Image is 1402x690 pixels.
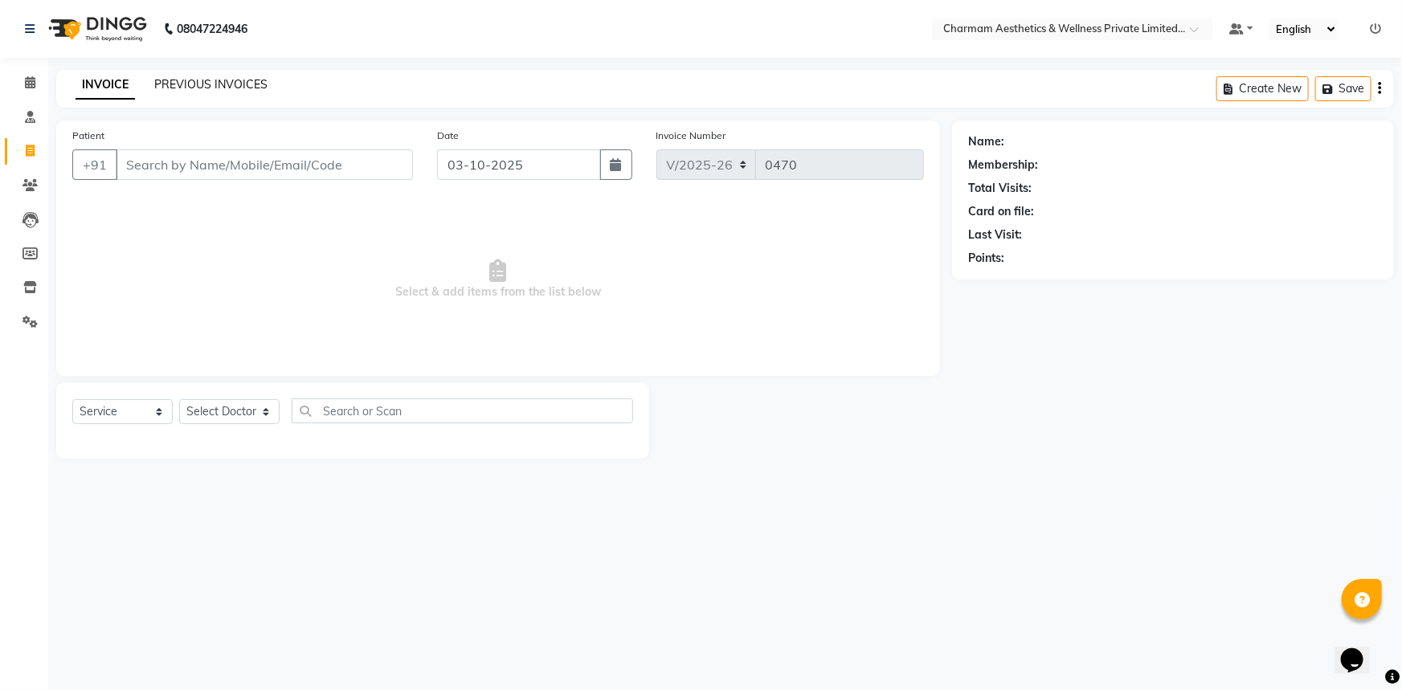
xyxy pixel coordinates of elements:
[437,129,459,143] label: Date
[292,398,633,423] input: Search or Scan
[41,6,151,51] img: logo
[76,71,135,100] a: INVOICE
[1216,76,1309,101] button: Create New
[72,129,104,143] label: Patient
[116,149,413,180] input: Search by Name/Mobile/Email/Code
[72,199,924,360] span: Select & add items from the list below
[656,129,726,143] label: Invoice Number
[177,6,247,51] b: 08047224946
[968,227,1022,243] div: Last Visit:
[968,133,1004,150] div: Name:
[968,203,1034,220] div: Card on file:
[154,77,268,92] a: PREVIOUS INVOICES
[1315,76,1371,101] button: Save
[1335,626,1386,674] iframe: chat widget
[968,157,1038,174] div: Membership:
[968,250,1004,267] div: Points:
[968,180,1032,197] div: Total Visits:
[72,149,117,180] button: +91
